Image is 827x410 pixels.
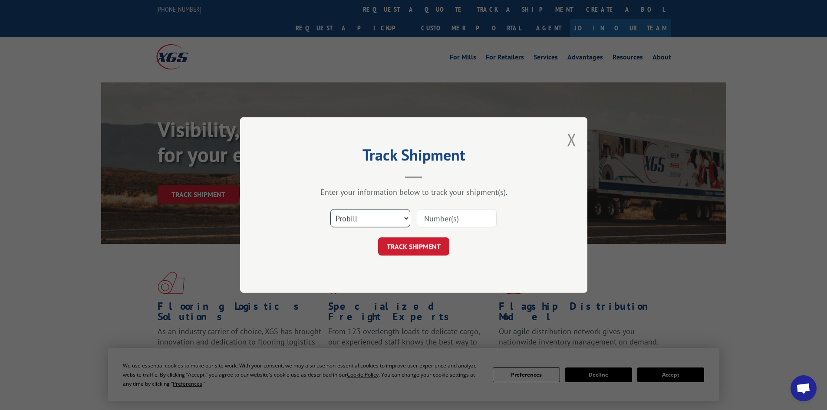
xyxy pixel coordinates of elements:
div: Enter your information below to track your shipment(s). [283,187,544,197]
input: Number(s) [417,209,497,227]
button: TRACK SHIPMENT [378,237,449,256]
button: Close modal [567,128,577,151]
a: Open chat [791,375,817,401]
h2: Track Shipment [283,149,544,165]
